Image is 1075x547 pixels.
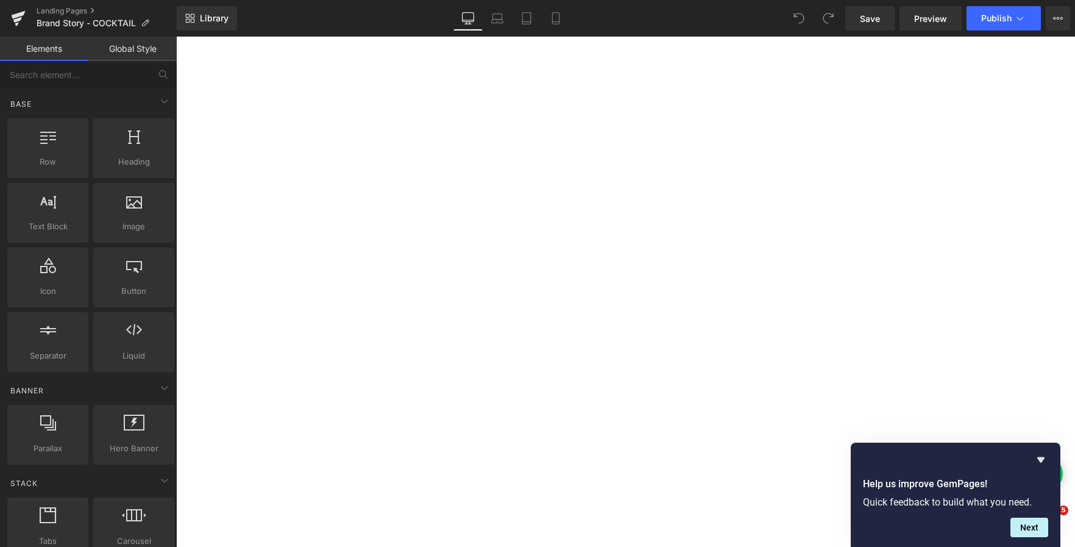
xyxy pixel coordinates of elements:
[1010,518,1048,537] button: Next question
[1034,452,1048,467] button: Hide survey
[97,220,171,233] span: Image
[9,385,45,396] span: Banner
[863,452,1048,537] div: Help us improve GemPages!
[9,477,39,489] span: Stack
[860,12,880,25] span: Save
[816,6,840,30] button: Redo
[37,6,177,16] a: Landing Pages
[200,13,229,24] span: Library
[541,6,570,30] a: Mobile
[177,6,237,30] a: New Library
[1059,506,1068,515] span: 5
[863,496,1048,508] p: Quick feedback to build what you need.
[9,98,33,110] span: Base
[914,12,947,25] span: Preview
[512,6,541,30] a: Tablet
[11,285,85,298] span: Icon
[967,6,1041,30] button: Publish
[899,6,962,30] a: Preview
[97,442,171,455] span: Hero Banner
[863,477,1048,492] h2: Help us improve GemPages!
[1046,6,1070,30] button: More
[981,13,1012,23] span: Publish
[11,442,85,455] span: Parallax
[483,6,512,30] a: Laptop
[97,285,171,298] span: Button
[11,156,85,168] span: Row
[97,156,171,168] span: Heading
[88,37,177,61] a: Global Style
[11,220,85,233] span: Text Block
[453,6,483,30] a: Desktop
[787,6,811,30] button: Undo
[97,349,171,362] span: Liquid
[11,349,85,362] span: Separator
[37,18,136,28] span: Brand Story - COCKTAIL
